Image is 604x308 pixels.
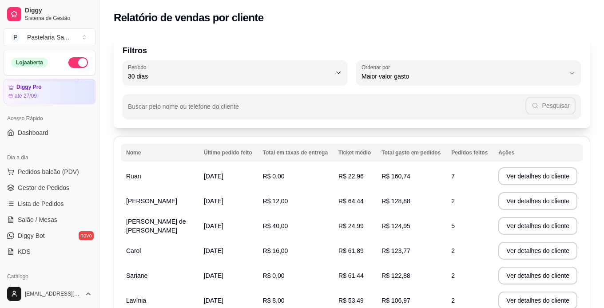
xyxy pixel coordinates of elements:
span: 5 [451,222,455,229]
a: Salão / Mesas [4,213,95,227]
span: R$ 16,00 [263,247,288,254]
span: R$ 22,96 [338,173,364,180]
article: Diggy Pro [16,84,42,91]
span: 2 [451,297,455,304]
span: R$ 106,97 [381,297,410,304]
span: Lavínia [126,297,146,304]
span: R$ 0,00 [263,272,285,279]
button: Select a team [4,28,95,46]
th: Último pedido feito [199,144,258,162]
span: [DATE] [204,222,223,229]
div: Dia a dia [4,150,95,165]
span: 2 [451,272,455,279]
button: Ver detalhes do cliente [498,167,577,185]
div: Catálogo [4,269,95,284]
button: Período30 dias [123,60,347,85]
span: 7 [451,173,455,180]
label: Período [128,63,149,71]
span: Diggy [25,7,92,15]
div: Loja aberta [11,58,48,67]
button: [EMAIL_ADDRESS][DOMAIN_NAME] [4,283,95,304]
span: R$ 61,89 [338,247,364,254]
span: R$ 40,00 [263,222,288,229]
span: R$ 0,00 [263,173,285,180]
span: R$ 123,77 [381,247,410,254]
span: [DATE] [204,197,223,205]
span: 2 [451,247,455,254]
span: 30 dias [128,72,331,81]
label: Ordenar por [362,63,393,71]
span: Sariane [126,272,147,279]
span: Ruan [126,173,141,180]
span: [EMAIL_ADDRESS][DOMAIN_NAME] [25,290,81,297]
th: Ticket médio [333,144,376,162]
th: Pedidos feitos [446,144,493,162]
button: Ver detalhes do cliente [498,242,577,260]
article: até 27/09 [15,92,37,99]
span: R$ 160,74 [381,173,410,180]
span: [DATE] [204,247,223,254]
span: Maior valor gasto [362,72,565,81]
span: R$ 128,88 [381,197,410,205]
span: R$ 61,44 [338,272,364,279]
span: KDS [18,247,31,256]
button: Ver detalhes do cliente [498,267,577,284]
span: R$ 122,88 [381,272,410,279]
span: R$ 8,00 [263,297,285,304]
button: Ver detalhes do cliente [498,217,577,235]
a: Dashboard [4,126,95,140]
button: Ordenar porMaior valor gasto [356,60,581,85]
span: P [11,33,20,42]
span: Gestor de Pedidos [18,183,69,192]
a: DiggySistema de Gestão [4,4,95,25]
button: Alterar Status [68,57,88,68]
span: R$ 12,00 [263,197,288,205]
a: KDS [4,245,95,259]
h2: Relatório de vendas por cliente [114,11,264,25]
button: Ver detalhes do cliente [498,192,577,210]
div: Acesso Rápido [4,111,95,126]
a: Diggy Botnovo [4,229,95,243]
span: [DATE] [204,297,223,304]
p: Filtros [123,44,581,57]
a: Diggy Proaté 27/09 [4,79,95,104]
span: [PERSON_NAME] de [PERSON_NAME] [126,218,186,234]
button: Pedidos balcão (PDV) [4,165,95,179]
th: Total em taxas de entrega [258,144,334,162]
span: Carol [126,247,141,254]
span: [DATE] [204,272,223,279]
span: R$ 124,95 [381,222,410,229]
span: Salão / Mesas [18,215,57,224]
th: Nome [121,144,199,162]
a: Lista de Pedidos [4,197,95,211]
a: Gestor de Pedidos [4,181,95,195]
div: Pastelaria Sa ... [27,33,69,42]
span: [DATE] [204,173,223,180]
span: 2 [451,197,455,205]
span: R$ 64,44 [338,197,364,205]
span: R$ 24,99 [338,222,364,229]
span: Pedidos balcão (PDV) [18,167,79,176]
span: Lista de Pedidos [18,199,64,208]
input: Buscar pelo nome ou telefone do cliente [128,106,525,115]
span: Dashboard [18,128,48,137]
th: Ações [493,144,583,162]
span: [PERSON_NAME] [126,197,177,205]
span: Diggy Bot [18,231,45,240]
span: R$ 53,49 [338,297,364,304]
span: Sistema de Gestão [25,15,92,22]
th: Total gasto em pedidos [376,144,446,162]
